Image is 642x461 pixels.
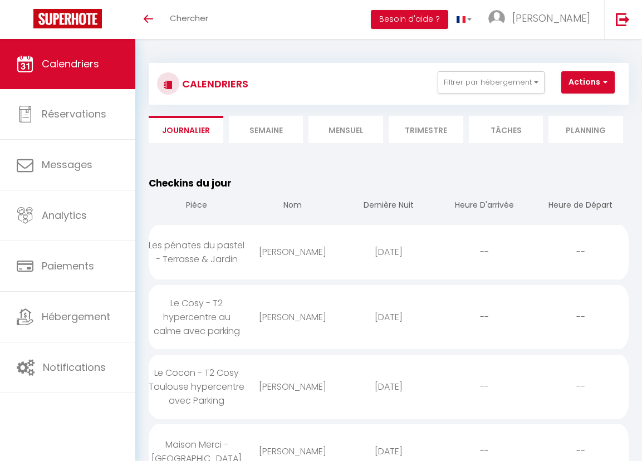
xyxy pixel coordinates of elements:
button: Besoin d'aide ? [371,10,448,29]
span: Hébergement [42,310,110,323]
img: ... [488,10,505,27]
th: Heure de Départ [533,190,629,222]
div: [DATE] [341,369,437,405]
li: Semaine [229,116,303,143]
span: Calendriers [42,57,99,71]
span: [PERSON_NAME] [512,11,590,25]
div: Le Cosy - T2 hypercentre au calme avec parking [149,285,244,349]
div: [DATE] [341,299,437,335]
span: Messages [42,158,92,171]
div: [PERSON_NAME] [244,369,340,405]
li: Journalier [149,116,223,143]
div: -- [437,299,532,335]
div: Le Cocon - T2 Cosy Toulouse hypercentre avec Parking [149,355,244,419]
div: [PERSON_NAME] [244,299,340,335]
div: [PERSON_NAME] [244,234,340,270]
h3: CALENDRIERS [179,71,248,96]
div: -- [533,369,629,405]
div: -- [437,234,532,270]
span: Réservations [42,107,106,121]
span: Chercher [170,12,208,24]
span: Analytics [42,208,87,222]
button: Filtrer par hébergement [438,71,545,94]
li: Trimestre [389,116,463,143]
img: logout [616,12,630,26]
span: Checkins du jour [149,176,232,190]
div: Les pénates du pastel - Terrasse & Jardin [149,227,244,277]
th: Dernière Nuit [341,190,437,222]
button: Actions [561,71,615,94]
li: Mensuel [308,116,383,143]
th: Nom [244,190,340,222]
div: -- [533,299,629,335]
li: Planning [548,116,623,143]
div: [DATE] [341,234,437,270]
img: Super Booking [33,9,102,28]
span: Paiements [42,259,94,273]
div: -- [533,234,629,270]
div: -- [437,369,532,405]
span: Notifications [43,360,106,374]
th: Pièce [149,190,244,222]
li: Tâches [469,116,543,143]
th: Heure D'arrivée [437,190,532,222]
